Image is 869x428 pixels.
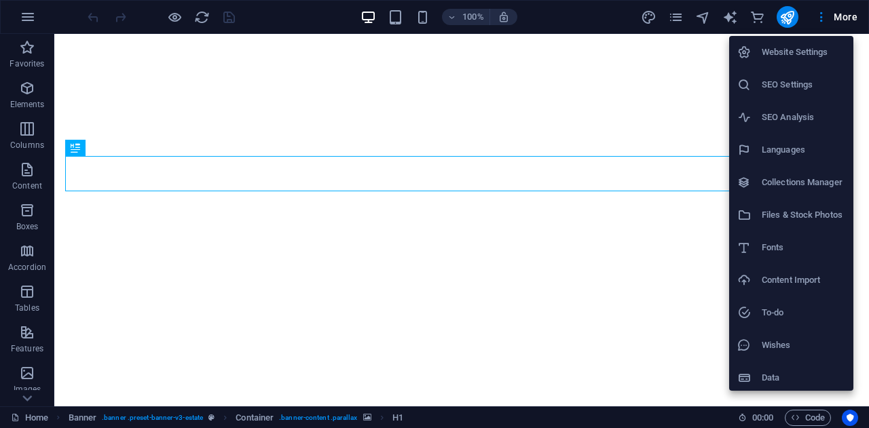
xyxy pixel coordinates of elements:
[762,337,845,353] h6: Wishes
[762,239,845,256] h6: Fonts
[762,109,845,125] h6: SEO Analysis
[762,44,845,60] h6: Website Settings
[762,207,845,223] h6: Files & Stock Photos
[762,370,845,386] h6: Data
[762,174,845,191] h6: Collections Manager
[762,142,845,158] h6: Languages
[762,77,845,93] h6: SEO Settings
[762,305,845,321] h6: To-do
[762,272,845,288] h6: Content Import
